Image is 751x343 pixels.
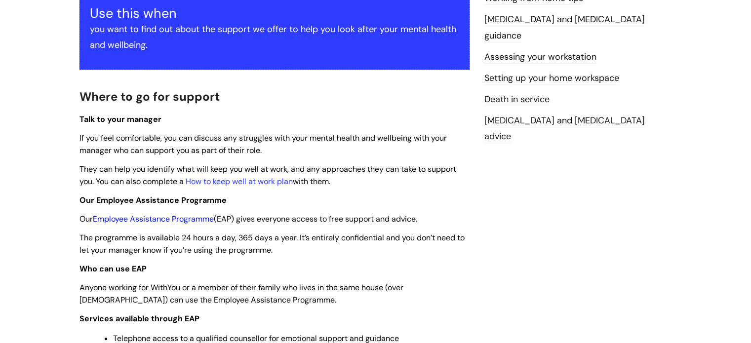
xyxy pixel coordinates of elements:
h3: Use this when [90,5,459,21]
strong: Who can use EAP [79,264,147,274]
span: The programme is available 24 hours a day, 365 days a year. It’s entirely confidential and you do... [79,232,465,255]
a: [MEDICAL_DATA] and [MEDICAL_DATA] guidance [484,13,645,42]
span: If you feel comfortable, you can discuss any struggles with your mental health and wellbeing with... [79,133,447,155]
span: Where to go for support [79,89,220,104]
span: with them. [293,176,330,187]
a: Assessing your workstation [484,51,596,64]
a: [MEDICAL_DATA] and [MEDICAL_DATA] advice [484,114,645,143]
span: Talk to your manager [79,114,161,124]
a: How to keep well at work plan [186,176,293,187]
a: Setting up your home workspace [484,72,619,85]
span: Our Employee Assistance Programme [79,195,227,205]
p: you want to find out about the support we offer to help you look after your mental health and wel... [90,21,459,53]
strong: Services available through EAP [79,313,199,324]
a: Employee Assistance Programme [93,214,214,224]
span: Our (EAP) gives everyone access to free support and advice. [79,214,417,224]
span: Anyone working for WithYou or a member of their family who lives in the same house (over [DEMOGRA... [79,282,403,305]
a: Death in service [484,93,550,106]
span: They can help you identify what will keep you well at work, and any approaches they can take to s... [79,164,456,187]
